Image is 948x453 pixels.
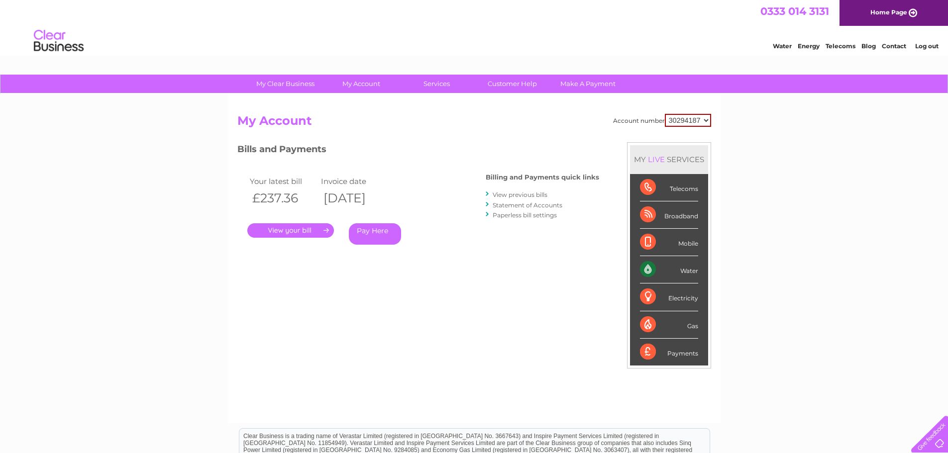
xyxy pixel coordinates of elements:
[396,75,478,93] a: Services
[640,311,698,339] div: Gas
[349,223,401,245] a: Pay Here
[646,155,667,164] div: LIVE
[33,26,84,56] img: logo.png
[471,75,553,93] a: Customer Help
[493,201,562,209] a: Statement of Accounts
[320,75,402,93] a: My Account
[547,75,629,93] a: Make A Payment
[237,142,599,160] h3: Bills and Payments
[882,42,906,50] a: Contact
[826,42,855,50] a: Telecoms
[640,283,698,311] div: Electricity
[239,5,710,48] div: Clear Business is a trading name of Verastar Limited (registered in [GEOGRAPHIC_DATA] No. 3667643...
[247,223,334,238] a: .
[486,174,599,181] h4: Billing and Payments quick links
[318,175,390,188] td: Invoice date
[247,188,319,208] th: £237.36
[640,174,698,201] div: Telecoms
[640,201,698,229] div: Broadband
[247,175,319,188] td: Your latest bill
[773,42,792,50] a: Water
[861,42,876,50] a: Blog
[493,191,547,198] a: View previous bills
[915,42,939,50] a: Log out
[237,114,711,133] h2: My Account
[613,114,711,127] div: Account number
[798,42,820,50] a: Energy
[640,229,698,256] div: Mobile
[630,145,708,174] div: MY SERVICES
[760,5,829,17] a: 0333 014 3131
[640,339,698,365] div: Payments
[640,256,698,283] div: Water
[493,211,557,219] a: Paperless bill settings
[318,188,390,208] th: [DATE]
[244,75,326,93] a: My Clear Business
